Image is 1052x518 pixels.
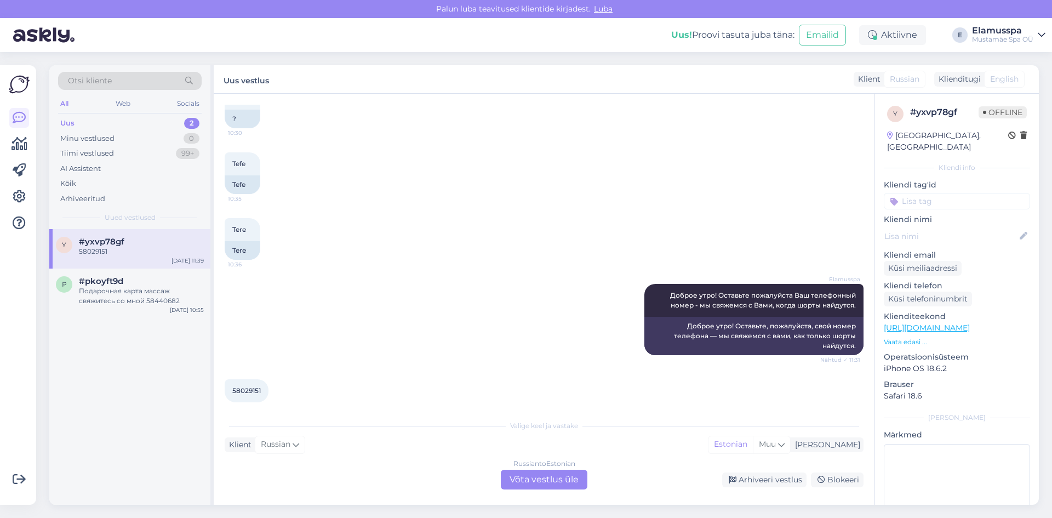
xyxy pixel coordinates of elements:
[884,351,1030,363] p: Operatsioonisüsteem
[58,96,71,111] div: All
[170,306,204,314] div: [DATE] 10:55
[884,323,970,333] a: [URL][DOMAIN_NAME]
[671,29,794,42] div: Proovi tasuta juba täna:
[225,110,260,128] div: ?
[854,73,881,85] div: Klient
[952,27,968,43] div: E
[184,133,199,144] div: 0
[644,317,864,355] div: Доброе утро! Оставьте, пожалуйста, свой номер телефона — мы свяжемся с вами, как только шорты най...
[232,160,245,168] span: Tefe
[60,148,114,159] div: Tiimi vestlused
[9,74,30,95] img: Askly Logo
[791,439,860,451] div: [PERSON_NAME]
[79,247,204,257] div: 58029151
[232,225,246,234] span: Tere
[513,459,575,469] div: Russian to Estonian
[972,35,1033,44] div: Mustamäe Spa OÜ
[228,403,269,411] span: 11:39
[671,30,692,40] b: Uus!
[261,439,290,451] span: Russian
[60,178,76,189] div: Kõik
[60,118,75,129] div: Uus
[501,470,587,489] div: Võta vestlus üle
[884,429,1030,441] p: Märkmed
[884,280,1030,292] p: Kliendi telefon
[68,75,112,87] span: Otsi kliente
[79,237,124,247] span: #yxvp78gf
[759,439,776,449] span: Muu
[819,356,860,364] span: Nähtud ✓ 11:31
[972,26,1033,35] div: Elamusspa
[60,193,105,204] div: Arhiveeritud
[884,261,962,276] div: Küsi meiliaadressi
[60,133,115,144] div: Minu vestlused
[819,275,860,283] span: Elamusspa
[105,213,156,223] span: Uued vestlused
[884,179,1030,191] p: Kliendi tag'id
[990,73,1019,85] span: English
[884,193,1030,209] input: Lisa tag
[228,129,269,137] span: 10:30
[113,96,133,111] div: Web
[972,26,1045,44] a: ElamusspaMustamäe Spa OÜ
[228,260,269,269] span: 10:36
[60,163,101,174] div: AI Assistent
[722,473,807,487] div: Arhiveeri vestlus
[175,96,202,111] div: Socials
[670,291,857,309] span: Доброе утро! Оставьте пожалуйста Ваш телефонный номер - мы свяжемся с Вами, когда шорты найдутся.
[884,413,1030,423] div: [PERSON_NAME]
[884,390,1030,402] p: Safari 18.6
[228,195,269,203] span: 10:35
[79,286,204,306] div: Подарочная карта массаж свяжитесь со мной 58440682
[79,276,123,286] span: #pkoyft9d
[884,311,1030,322] p: Klienditeekond
[884,249,1030,261] p: Kliendi email
[591,4,616,14] span: Luba
[225,175,260,194] div: Tefe
[225,241,260,260] div: Tere
[884,337,1030,347] p: Vaata edasi ...
[811,473,864,487] div: Blokeeri
[884,363,1030,374] p: iPhone OS 18.6.2
[884,163,1030,173] div: Kliendi info
[979,106,1027,118] span: Offline
[171,257,204,265] div: [DATE] 11:39
[225,439,251,451] div: Klient
[184,118,199,129] div: 2
[890,73,919,85] span: Russian
[225,421,864,431] div: Valige keel ja vastake
[884,214,1030,225] p: Kliendi nimi
[232,386,261,395] span: 58029151
[62,280,67,288] span: p
[884,379,1030,390] p: Brauser
[884,292,972,306] div: Küsi telefoninumbrit
[708,436,753,453] div: Estonian
[910,106,979,119] div: # yxvp78gf
[934,73,981,85] div: Klienditugi
[62,241,66,249] span: y
[884,230,1017,242] input: Lisa nimi
[859,25,926,45] div: Aktiivne
[887,130,1008,153] div: [GEOGRAPHIC_DATA], [GEOGRAPHIC_DATA]
[893,110,897,118] span: y
[176,148,199,159] div: 99+
[224,72,269,87] label: Uus vestlus
[799,25,846,45] button: Emailid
